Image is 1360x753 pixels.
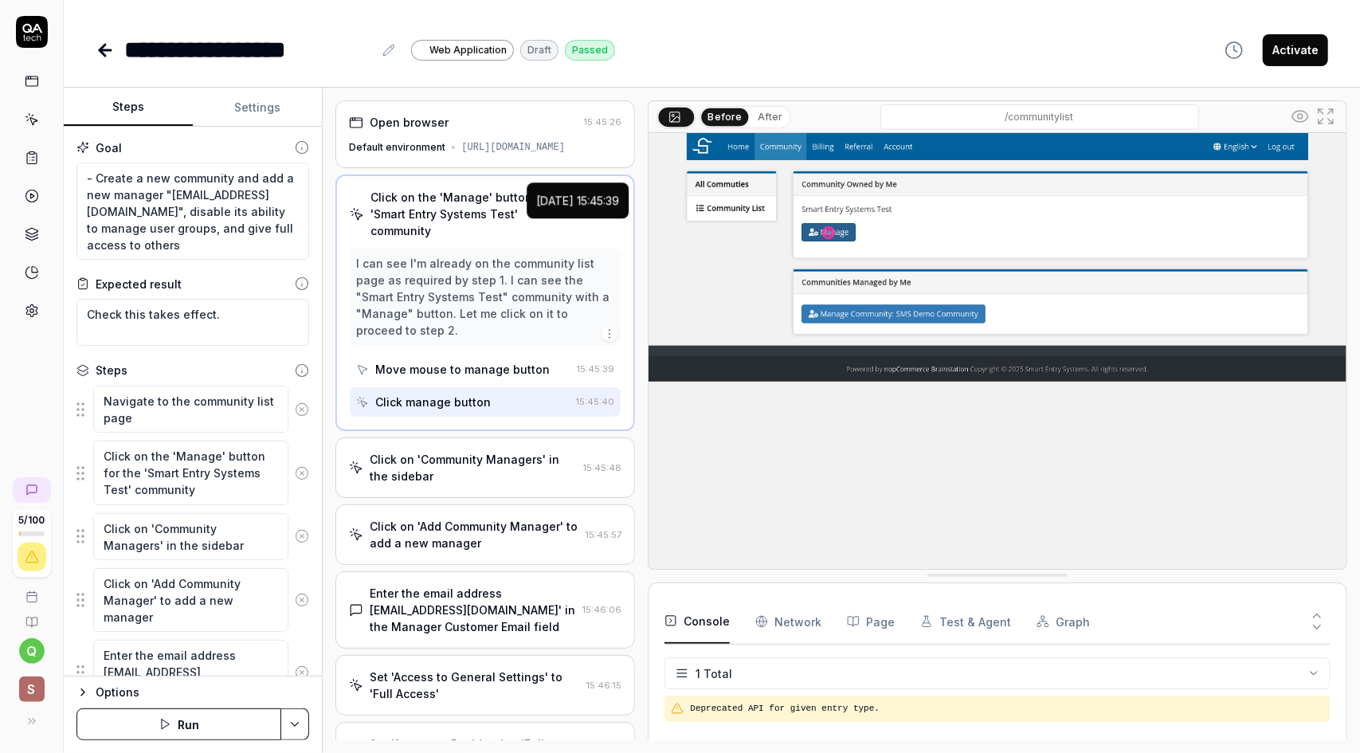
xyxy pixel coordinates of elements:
[76,512,309,561] div: Suggestions
[370,189,577,239] div: Click on the 'Manage' button for the 'Smart Entry Systems Test' community
[1313,104,1338,129] button: Open in full screen
[582,604,621,615] time: 15:46:06
[13,477,51,503] a: New conversation
[461,140,565,155] div: [URL][DOMAIN_NAME]
[76,708,281,740] button: Run
[288,584,316,616] button: Remove step
[1037,599,1090,644] button: Graph
[288,657,316,688] button: Remove step
[370,518,579,551] div: Click on 'Add Community Manager' to add a new manager
[349,140,445,155] div: Default environment
[6,664,57,705] button: S
[96,276,182,292] div: Expected result
[586,680,621,691] time: 15:46:15
[193,88,322,127] button: Settings
[370,669,580,702] div: Set 'Access to General Settings' to 'Full Access'
[690,702,1324,716] pre: Deprecated API for given entry type.
[375,394,491,410] div: Click manage button
[411,39,514,61] a: Web Application
[576,396,614,407] time: 15:45:40
[76,385,309,433] div: Suggestions
[288,457,316,489] button: Remove step
[350,355,621,384] button: Move mouse to manage button15:45:39
[64,88,193,127] button: Steps
[429,43,507,57] span: Web Application
[76,639,309,704] div: Suggestions
[649,133,1346,569] img: Screenshot
[847,599,895,644] button: Page
[76,567,309,633] div: Suggestions
[920,599,1011,644] button: Test & Agent
[6,578,57,603] a: Book a call with us
[375,361,550,378] div: Move mouse to manage button
[76,683,309,702] button: Options
[356,255,614,339] div: I can see I'm already on the community list page as required by step 1. I can see the "Smart Entr...
[350,387,621,417] button: Click manage button15:45:40
[536,192,619,209] div: [DATE] 15:45:39
[19,638,45,664] button: q
[76,440,309,505] div: Suggestions
[664,599,730,644] button: Console
[6,603,57,629] a: Documentation
[96,683,309,702] div: Options
[19,677,45,702] span: S
[96,362,127,378] div: Steps
[584,116,621,127] time: 15:45:26
[288,394,316,426] button: Remove step
[565,40,615,61] div: Passed
[370,585,576,635] div: Enter the email address [EMAIL_ADDRESS][DOMAIN_NAME]' in the Manager Customer Email field
[1287,104,1313,129] button: Show all interative elements
[288,520,316,552] button: Remove step
[520,40,559,61] div: Draft
[583,462,621,473] time: 15:45:48
[370,451,577,484] div: Click on 'Community Managers' in the sidebar
[586,529,621,540] time: 15:45:57
[702,108,749,125] button: Before
[96,139,122,156] div: Goal
[370,114,449,131] div: Open browser
[577,363,614,375] time: 15:45:39
[1215,34,1253,66] button: View version history
[18,516,45,525] span: 5 / 100
[755,599,821,644] button: Network
[1263,34,1328,66] button: Activate
[751,108,789,126] button: After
